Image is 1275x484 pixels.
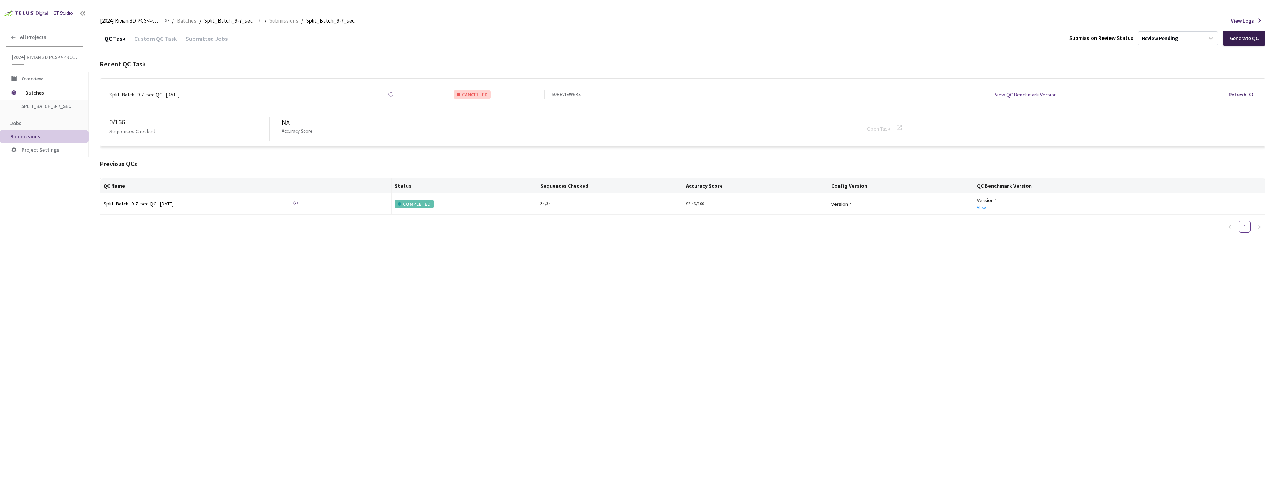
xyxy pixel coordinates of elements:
th: Sequences Checked [537,178,683,193]
div: 0 / 166 [109,117,269,127]
th: Status [392,178,537,193]
a: Open Task [867,125,890,132]
div: Generate QC [1230,35,1259,41]
span: right [1257,225,1262,229]
a: View [977,205,986,210]
a: Batches [175,16,198,24]
div: COMPLETED [395,200,434,208]
li: Next Page [1254,221,1265,233]
th: QC Name [100,178,392,193]
li: 1 [1239,221,1251,233]
div: GT Studio [53,10,73,17]
li: / [301,16,303,25]
button: right [1254,221,1265,233]
span: All Projects [20,34,46,40]
th: QC Benchmark Version [974,178,1265,193]
span: Batches [177,16,196,25]
div: CANCELLED [454,90,491,99]
div: 92.43/100 [686,200,825,207]
li: Previous Page [1224,221,1236,233]
div: Split_Batch_9-7_sec QC - [DATE] [109,90,180,99]
span: Submissions [10,133,40,140]
span: Batches [25,85,76,100]
li: / [265,16,266,25]
span: Split_Batch_9-7_sec [204,16,253,25]
div: Previous QCs [100,159,1265,169]
button: left [1224,221,1236,233]
span: Split_Batch_9-7_sec [21,103,76,109]
div: 50 REVIEWERS [552,91,581,98]
span: Split_Batch_9-7_sec [306,16,355,25]
a: Split_Batch_9-7_sec QC - [DATE] [103,200,207,208]
p: Accuracy Score [282,128,312,135]
div: Refresh [1229,90,1246,99]
div: Custom QC Task [130,35,181,47]
span: [2024] Rivian 3D PCS<>Production [100,16,160,25]
div: 34 / 34 [540,200,680,207]
div: Submission Review Status [1069,34,1133,43]
li: / [172,16,174,25]
li: / [199,16,201,25]
span: left [1228,225,1232,229]
span: Overview [21,75,43,82]
span: Jobs [10,120,21,126]
div: version 4 [831,200,971,208]
div: View QC Benchmark Version [995,90,1057,99]
p: Sequences Checked [109,127,155,135]
span: [2024] Rivian 3D PCS<>Production [12,54,78,60]
div: Review Pending [1142,35,1178,42]
a: 1 [1239,221,1250,232]
a: Submissions [268,16,300,24]
div: QC Task [100,35,130,47]
span: Project Settings [21,146,59,153]
th: Config Version [828,178,974,193]
div: Submitted Jobs [181,35,232,47]
th: Accuracy Score [683,178,829,193]
span: View Logs [1231,17,1254,25]
span: Submissions [269,16,298,25]
div: NA [282,117,855,128]
div: Recent QC Task [100,59,1265,69]
div: Version 1 [977,196,1262,204]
